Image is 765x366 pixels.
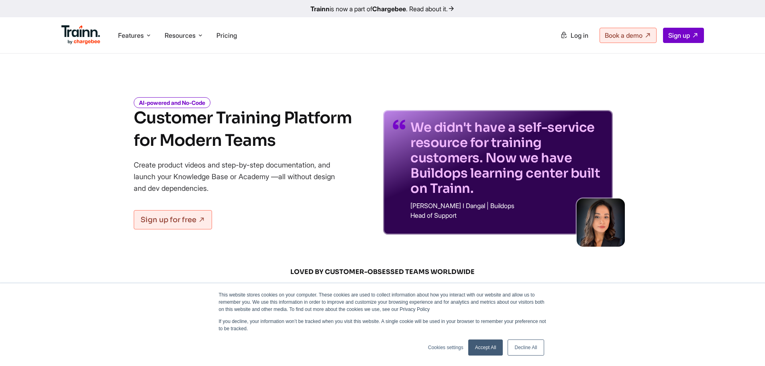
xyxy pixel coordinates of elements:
h1: Customer Training Platform for Modern Teams [134,107,352,152]
a: Accept All [468,339,503,356]
a: Pricing [216,31,237,39]
span: Sign up [668,31,690,39]
p: We didn't have a self-service resource for training customers. Now we have Buildops learning cent... [410,120,603,196]
p: This website stores cookies on your computer. These cookies are used to collect information about... [219,291,547,313]
img: sabina-buildops.d2e8138.png [577,198,625,247]
a: Book a demo [600,28,657,43]
img: Trainn Logo [61,25,101,45]
p: [PERSON_NAME] I Dangal | Buildops [410,202,603,209]
p: Head of Support [410,212,603,219]
span: Book a demo [605,31,643,39]
i: AI-powered and No-Code [134,97,210,108]
b: Trainn [310,5,330,13]
p: If you decline, your information won’t be tracked when you visit this website. A single cookie wi... [219,318,547,332]
a: Sign up for free [134,210,212,229]
span: Resources [165,31,196,40]
a: Log in [555,28,593,43]
span: LOVED BY CUSTOMER-OBSESSED TEAMS WORLDWIDE [190,268,575,276]
span: Features [118,31,144,40]
span: Log in [571,31,588,39]
img: quotes-purple.41a7099.svg [393,120,406,129]
a: Decline All [508,339,544,356]
b: Chargebee [372,5,406,13]
a: Cookies settings [428,344,463,351]
p: Create product videos and step-by-step documentation, and launch your Knowledge Base or Academy —... [134,159,347,194]
a: Sign up [663,28,704,43]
